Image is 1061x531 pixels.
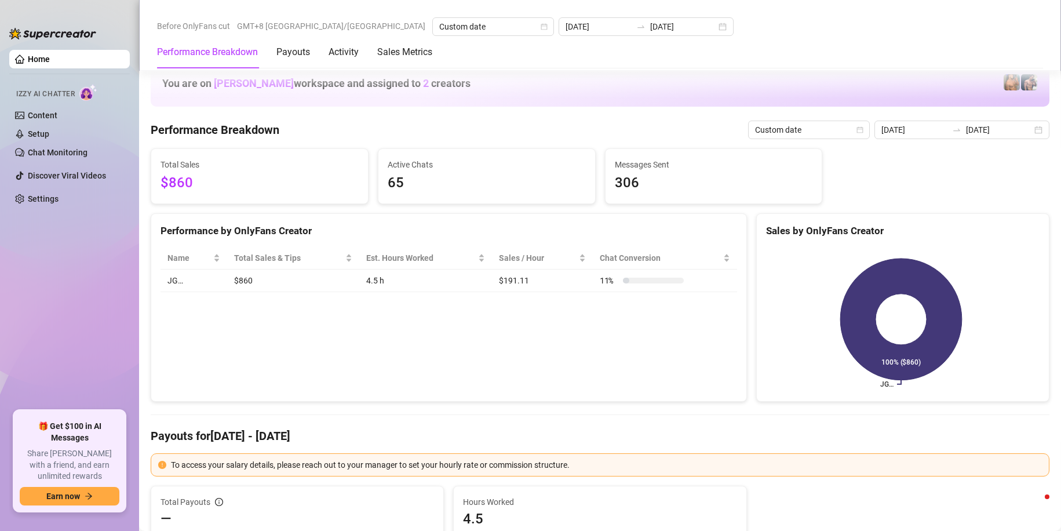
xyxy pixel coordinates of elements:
span: Custom date [755,121,863,139]
div: Activity [329,45,359,59]
span: Earn now [46,492,80,501]
span: Custom date [439,18,547,35]
span: 306 [615,172,813,194]
input: Start date [566,20,632,33]
span: 2 [423,77,429,89]
span: swap-right [952,125,961,134]
span: Share [PERSON_NAME] with a friend, and earn unlimited rewards [20,448,119,482]
span: Total Sales [161,158,359,171]
input: End date [966,123,1032,136]
span: 11 % [600,274,618,287]
span: 65 [388,172,586,194]
img: Axel [1021,74,1037,90]
a: Content [28,111,57,120]
span: — [161,510,172,528]
span: [PERSON_NAME] [214,77,294,89]
img: AI Chatter [79,84,97,101]
div: Performance by OnlyFans Creator [161,223,737,239]
input: Start date [881,123,947,136]
h4: Payouts for [DATE] - [DATE] [151,428,1049,444]
span: calendar [856,126,863,133]
button: Earn nowarrow-right [20,487,119,505]
span: exclamation-circle [158,461,166,469]
th: Total Sales & Tips [227,247,359,270]
td: JG… [161,270,227,292]
td: $191.11 [492,270,593,292]
span: swap-right [636,22,646,31]
th: Sales / Hour [492,247,593,270]
span: arrow-right [85,492,93,500]
span: Active Chats [388,158,586,171]
img: logo-BBDzfeDw.svg [9,28,96,39]
td: 4.5 h [359,270,493,292]
span: Hours Worked [463,496,736,508]
text: JG… [880,380,894,388]
a: Discover Viral Videos [28,171,106,180]
span: Name [167,252,211,264]
img: JG [1004,74,1020,90]
span: 🎁 Get $100 in AI Messages [20,421,119,443]
th: Chat Conversion [593,247,737,270]
a: Setup [28,129,49,139]
div: Est. Hours Worked [366,252,476,264]
span: Izzy AI Chatter [16,89,75,100]
span: to [636,22,646,31]
div: To access your salary details, please reach out to your manager to set your hourly rate or commis... [171,459,1042,471]
span: $860 [161,172,359,194]
span: Total Payouts [161,496,210,508]
h1: You are on workspace and assigned to creators [162,77,471,90]
span: to [952,125,961,134]
span: info-circle [215,498,223,506]
span: Chat Conversion [600,252,721,264]
span: Messages Sent [615,158,813,171]
div: Payouts [276,45,310,59]
th: Name [161,247,227,270]
span: 4.5 [463,510,736,528]
iframe: Intercom live chat [1022,492,1049,519]
td: $860 [227,270,359,292]
div: Sales Metrics [377,45,432,59]
a: Settings [28,194,59,203]
span: Sales / Hour [499,252,577,264]
span: GMT+8 [GEOGRAPHIC_DATA]/[GEOGRAPHIC_DATA] [237,17,425,35]
div: Sales by OnlyFans Creator [766,223,1040,239]
input: End date [650,20,716,33]
span: Before OnlyFans cut [157,17,230,35]
a: Chat Monitoring [28,148,87,157]
a: Home [28,54,50,64]
span: calendar [541,23,548,30]
div: Performance Breakdown [157,45,258,59]
h4: Performance Breakdown [151,122,279,138]
span: Total Sales & Tips [234,252,343,264]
